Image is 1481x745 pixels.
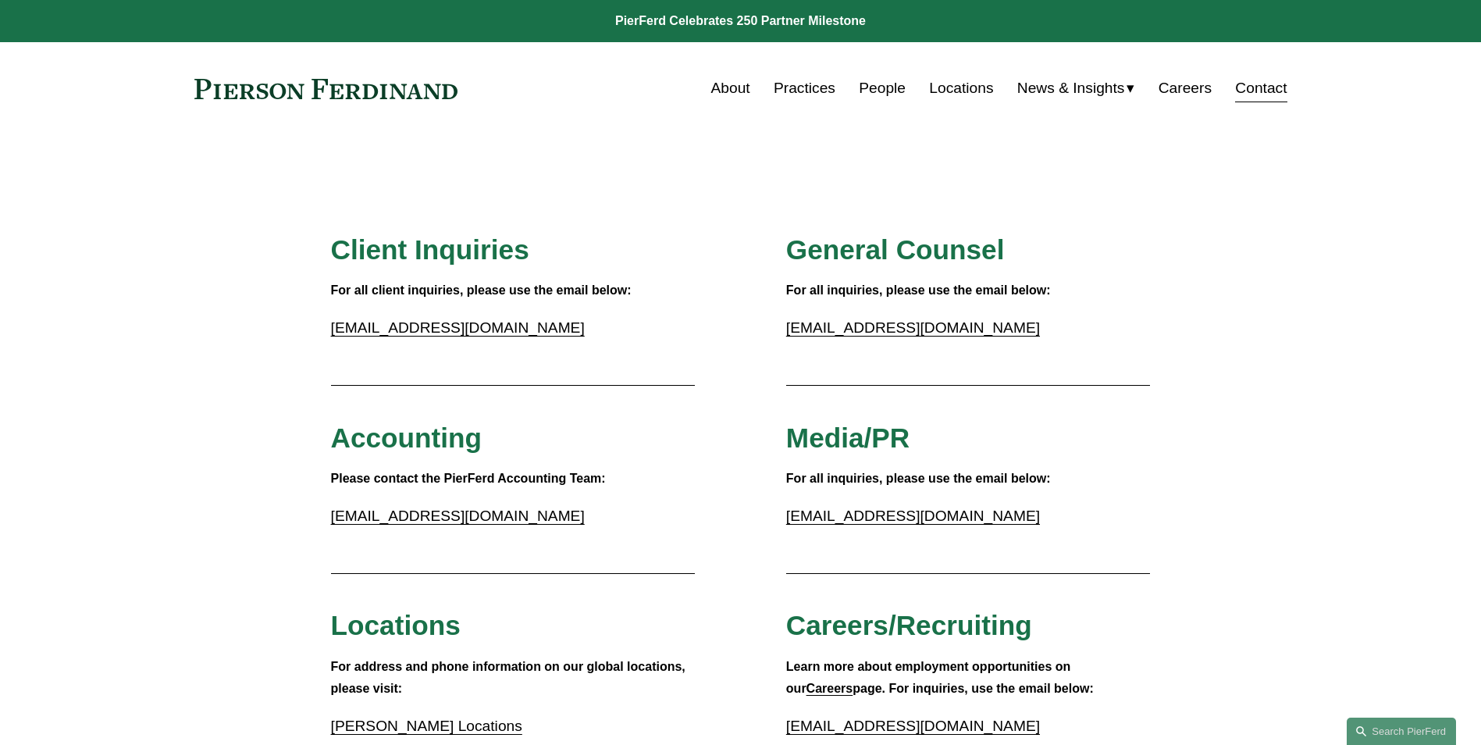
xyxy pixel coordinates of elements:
[331,234,529,265] span: Client Inquiries
[1017,75,1125,102] span: News & Insights
[806,682,853,695] a: Careers
[331,319,585,336] a: [EMAIL_ADDRESS][DOMAIN_NAME]
[331,660,689,696] strong: For address and phone information on our global locations, please visit:
[929,73,993,103] a: Locations
[786,234,1005,265] span: General Counsel
[1347,718,1456,745] a: Search this site
[853,682,1094,695] strong: page. For inquiries, use the email below:
[786,508,1040,524] a: [EMAIL_ADDRESS][DOMAIN_NAME]
[1017,73,1135,103] a: folder dropdown
[331,508,585,524] a: [EMAIL_ADDRESS][DOMAIN_NAME]
[774,73,835,103] a: Practices
[1235,73,1287,103] a: Contact
[859,73,906,103] a: People
[786,283,1051,297] strong: For all inquiries, please use the email below:
[786,319,1040,336] a: [EMAIL_ADDRESS][DOMAIN_NAME]
[331,422,482,453] span: Accounting
[786,422,910,453] span: Media/PR
[331,610,461,640] span: Locations
[1159,73,1212,103] a: Careers
[786,660,1074,696] strong: Learn more about employment opportunities on our
[331,718,522,734] a: [PERSON_NAME] Locations
[331,472,606,485] strong: Please contact the PierFerd Accounting Team:
[786,718,1040,734] a: [EMAIL_ADDRESS][DOMAIN_NAME]
[786,472,1051,485] strong: For all inquiries, please use the email below:
[711,73,750,103] a: About
[786,610,1032,640] span: Careers/Recruiting
[331,283,632,297] strong: For all client inquiries, please use the email below:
